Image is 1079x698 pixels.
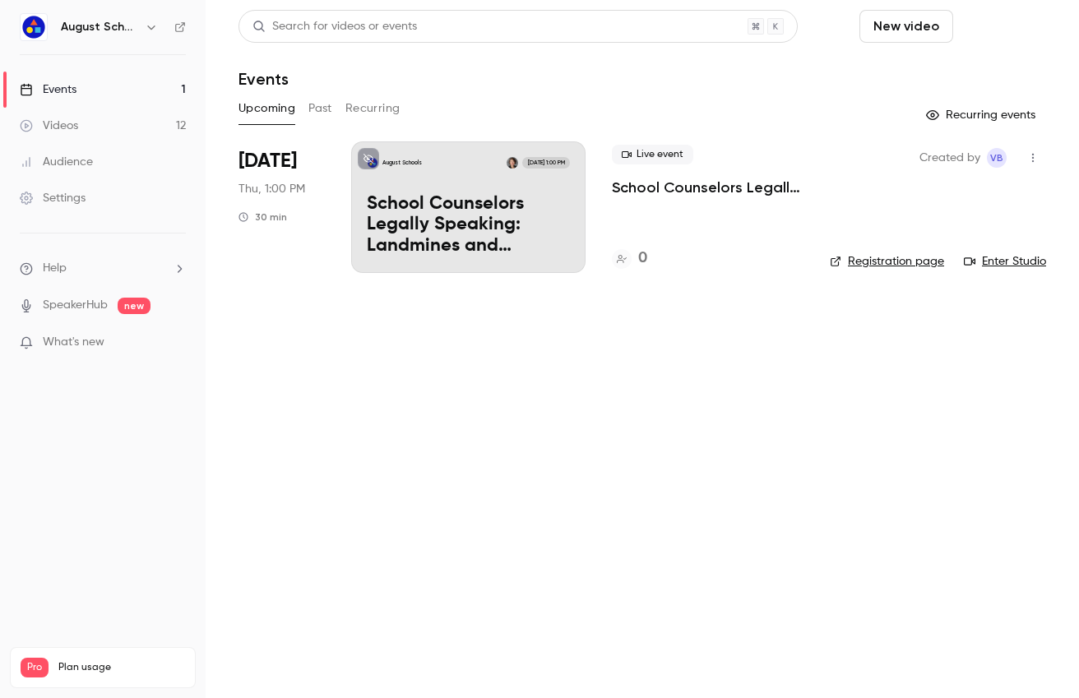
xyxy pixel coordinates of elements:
button: Recurring [345,95,401,122]
p: School Counselors Legally Speaking: Landmines and Lifelines [367,194,570,257]
p: August Schools [382,159,422,167]
div: Audience [20,154,93,170]
button: Upcoming [238,95,295,122]
span: Plan usage [58,661,185,674]
span: [DATE] 1:00 PM [522,157,569,169]
button: Schedule [960,10,1046,43]
li: help-dropdown-opener [20,260,186,277]
a: Enter Studio [964,253,1046,270]
button: New video [859,10,953,43]
a: School Counselors Legally Speaking: Landmines and LifelinesAugust SchoolsDr. Carolyn Stone[DATE] ... [351,141,586,273]
h4: 0 [638,247,647,270]
a: Registration page [830,253,944,270]
iframe: Noticeable Trigger [166,335,186,350]
div: Settings [20,190,86,206]
span: Created by [919,148,980,168]
img: Dr. Carolyn Stone [507,157,518,169]
span: Pro [21,658,49,677]
div: Videos [20,118,78,134]
span: Thu, 1:00 PM [238,181,305,197]
div: 30 min [238,210,287,224]
span: What's new [43,334,104,351]
span: new [118,298,151,314]
div: Aug 28 Thu, 10:00 AM (America/Los Angeles) [238,141,325,273]
button: Recurring events [919,102,1046,128]
div: Search for videos or events [252,18,417,35]
span: VB [990,148,1003,168]
span: [DATE] [238,148,297,174]
h6: August Schools [61,19,138,35]
a: SpeakerHub [43,297,108,314]
a: School Counselors Legally Speaking: Landmines and Lifelines [612,178,803,197]
span: Live event [612,145,693,164]
div: Events [20,81,76,98]
span: Help [43,260,67,277]
span: Victoria Bush [987,148,1007,168]
a: 0 [612,247,647,270]
img: August Schools [21,14,47,40]
h1: Events [238,69,289,89]
button: Past [308,95,332,122]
